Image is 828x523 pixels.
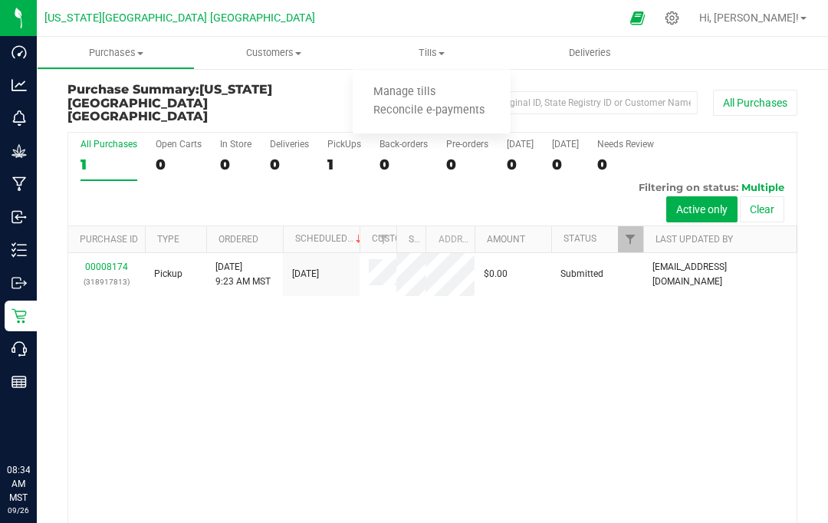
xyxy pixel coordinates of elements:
button: Active only [666,196,738,222]
div: 0 [507,156,534,173]
a: Tills Manage tills Reconcile e-payments [353,37,511,69]
a: Filter [618,226,643,252]
span: Tills [353,46,511,60]
inline-svg: Monitoring [11,110,27,126]
div: 0 [446,156,488,173]
th: Address [426,226,475,253]
a: State Registry ID [409,234,489,245]
div: 0 [270,156,309,173]
span: Deliveries [548,46,632,60]
div: Back-orders [379,139,428,150]
div: [DATE] [552,139,579,150]
div: Manage settings [662,11,682,25]
inline-svg: Retail [11,308,27,324]
a: Scheduled [295,233,365,244]
span: [EMAIL_ADDRESS][DOMAIN_NAME] [652,260,787,289]
a: Customers [195,37,353,69]
a: Amount [487,234,525,245]
span: Filtering on status: [639,181,738,193]
span: Reconcile e-payments [353,104,505,117]
div: 0 [597,156,654,173]
span: [DATE] 9:23 AM MST [215,260,271,289]
a: Purchase ID [80,234,138,245]
span: [US_STATE][GEOGRAPHIC_DATA] [GEOGRAPHIC_DATA] [67,82,272,123]
div: PickUps [327,139,361,150]
p: 09/26 [7,505,30,516]
a: 00008174 [85,261,128,272]
div: All Purchases [80,139,137,150]
inline-svg: Call Center [11,341,27,357]
inline-svg: Outbound [11,275,27,291]
span: [DATE] [292,267,319,281]
a: Type [157,234,179,245]
p: (318917813) [77,275,136,289]
a: Last Updated By [655,234,733,245]
inline-svg: Reports [11,374,27,390]
span: Submitted [560,267,603,281]
span: [US_STATE][GEOGRAPHIC_DATA] [GEOGRAPHIC_DATA] [44,12,315,25]
div: 1 [327,156,361,173]
div: 0 [156,156,202,173]
inline-svg: Manufacturing [11,176,27,192]
span: Multiple [741,181,784,193]
inline-svg: Inbound [11,209,27,225]
div: Open Carts [156,139,202,150]
div: In Store [220,139,251,150]
div: 0 [552,156,579,173]
a: Ordered [219,234,258,245]
div: 0 [220,156,251,173]
span: Purchases [38,46,194,60]
div: 1 [80,156,137,173]
span: Open Ecommerce Menu [620,3,655,33]
button: Clear [740,196,784,222]
inline-svg: Analytics [11,77,27,93]
a: Deliveries [511,37,669,69]
span: $0.00 [484,267,508,281]
a: Purchases [37,37,195,69]
div: Needs Review [597,139,654,150]
a: Filter [371,226,396,252]
inline-svg: Grow [11,143,27,159]
h3: Purchase Summary: [67,83,310,123]
span: Customers [195,46,352,60]
span: Manage tills [353,86,456,99]
div: 0 [379,156,428,173]
div: [DATE] [507,139,534,150]
div: Deliveries [270,139,309,150]
span: Pickup [154,267,182,281]
a: Status [563,233,596,244]
p: 08:34 AM MST [7,463,30,505]
span: Hi, [PERSON_NAME]! [699,12,799,24]
inline-svg: Inventory [11,242,27,258]
div: Pre-orders [446,139,488,150]
inline-svg: Dashboard [11,44,27,60]
button: All Purchases [713,90,797,116]
input: Search Purchase ID, Original ID, State Registry ID or Customer Name... [391,91,698,114]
